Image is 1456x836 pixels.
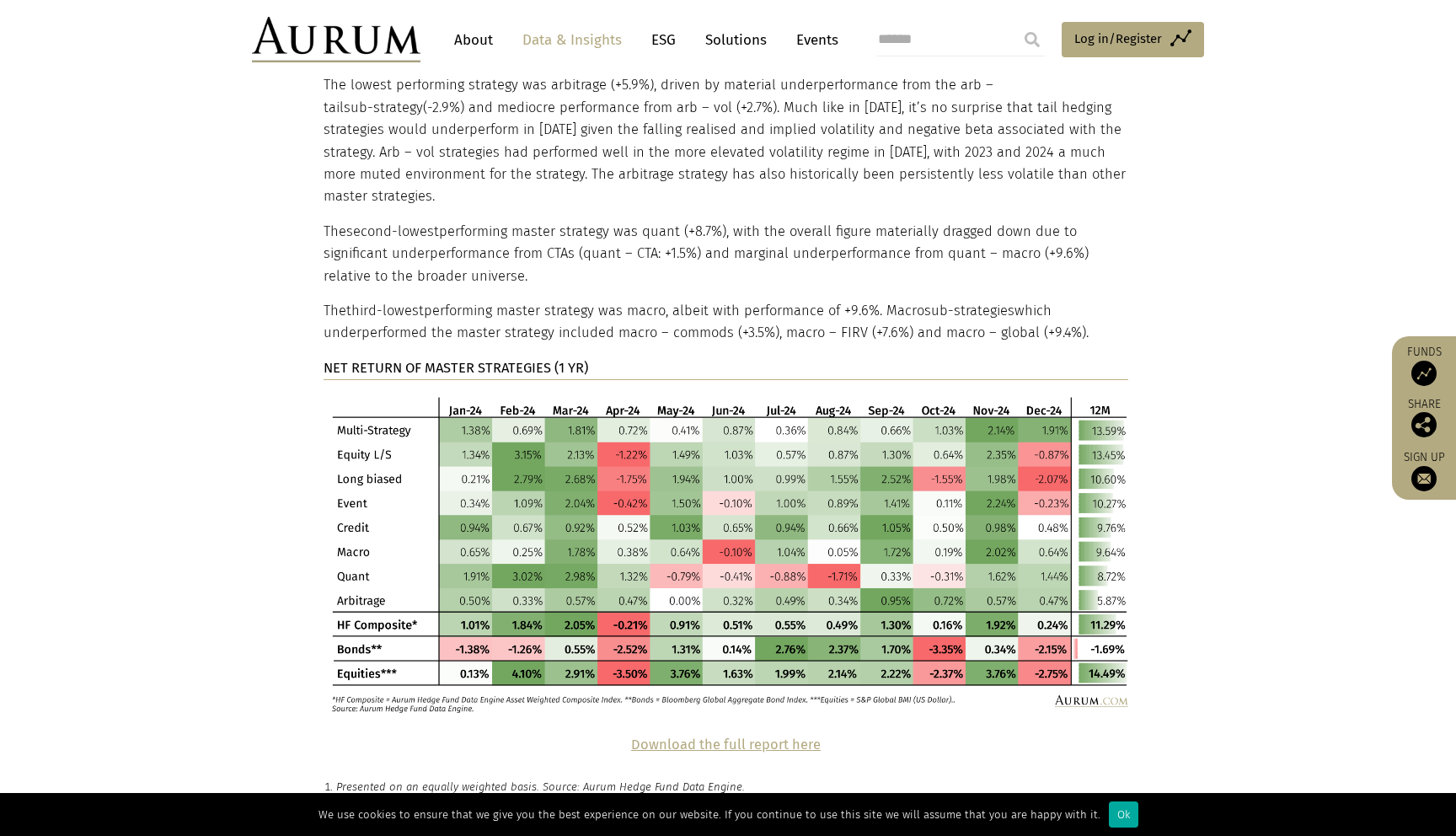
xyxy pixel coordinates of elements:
[697,24,775,56] a: Solutions
[346,223,439,239] span: second-lowest
[252,17,420,62] img: Aurum
[631,737,821,753] a: Download the full report here
[1411,466,1437,491] img: Sign up to our newsletter
[1074,29,1162,49] span: Log in/Register
[514,24,630,56] a: Data & Insights
[1109,801,1138,828] div: Ok
[336,780,745,793] em: Presented on an equally weighted basis. Source: Aurum Hedge Fund Data Engine.
[1062,22,1204,57] a: Log in/Register
[446,24,501,56] a: About
[324,300,1128,345] p: The performing master strategy was macro, albeit with performance of +9.6%. Macro which underperf...
[1400,399,1448,437] div: Share
[924,303,1014,319] span: sub-strategies
[344,99,423,115] span: sub-strategy
[1400,450,1448,491] a: Sign up
[1400,345,1448,386] a: Funds
[788,24,838,56] a: Events
[324,360,588,376] strong: NET RETURN OF MASTER STRATEGIES (1 YR)
[1015,23,1049,56] input: Submit
[324,74,1128,207] p: The lowest performing strategy was arbitrage (+5.9%), driven by material underperformance from th...
[1411,412,1437,437] img: Share this post
[1411,361,1437,386] img: Access Funds
[346,303,424,319] span: third-lowest
[324,221,1128,287] p: The performing master strategy was quant (+8.7%), with the overall figure materially dragged down...
[643,24,684,56] a: ESG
